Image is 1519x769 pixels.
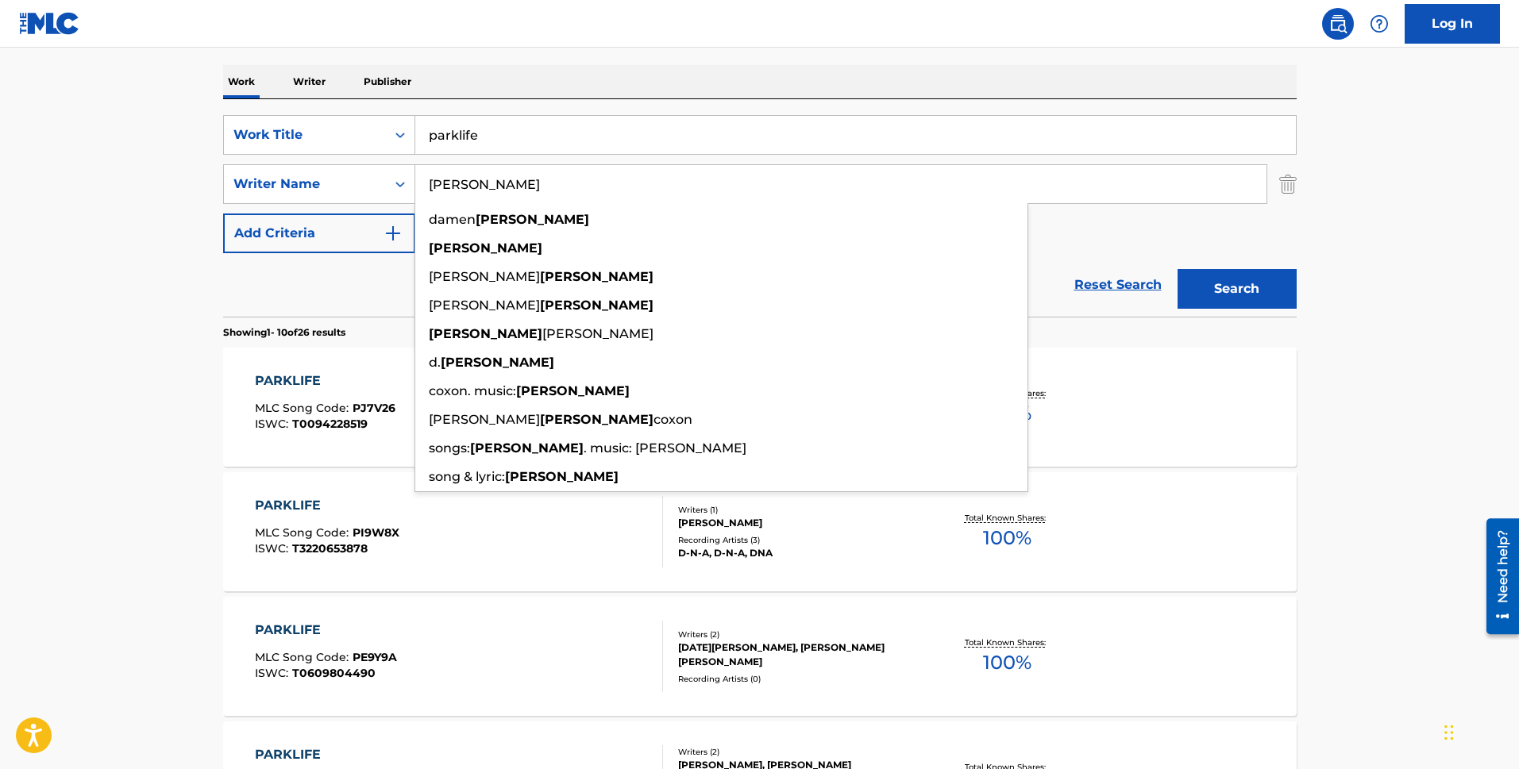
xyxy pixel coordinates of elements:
strong: [PERSON_NAME] [476,212,589,227]
span: MLC Song Code : [255,401,353,415]
div: Recording Artists ( 0 ) [678,673,918,685]
div: Writers ( 1 ) [678,504,918,516]
span: 100 % [983,524,1031,552]
div: PARKLIFE [255,745,398,764]
span: song & lyric: [429,469,505,484]
p: Showing 1 - 10 of 26 results [223,325,345,340]
div: Drag [1444,709,1454,756]
span: [PERSON_NAME] [429,298,540,313]
strong: [PERSON_NAME] [470,440,584,456]
p: Work [223,65,260,98]
div: Writer Name [233,175,376,194]
a: PARKLIFEMLC Song Code:PE9Y9AISWC:T0609804490Writers (2)[DATE][PERSON_NAME], [PERSON_NAME] [PERSON... [223,597,1297,716]
span: d. [429,355,441,370]
span: 100 % [983,648,1031,677]
span: PI9W8X [353,525,399,540]
img: search [1328,14,1347,33]
span: damen [429,212,476,227]
span: PE9Y9A [353,650,397,664]
a: Reset Search [1066,267,1170,302]
a: PARKLIFEMLC Song Code:PI9W8XISWC:T3220653878Writers (1)[PERSON_NAME]Recording Artists (3)D-N-A, D... [223,472,1297,591]
span: songs: [429,440,470,456]
strong: [PERSON_NAME] [429,326,542,341]
span: [PERSON_NAME] [429,412,540,427]
span: MLC Song Code : [255,650,353,664]
div: Recording Artists ( 3 ) [678,534,918,546]
img: help [1370,14,1389,33]
span: ISWC : [255,417,292,431]
a: Public Search [1322,8,1354,40]
strong: [PERSON_NAME] [516,383,630,398]
form: Search Form [223,115,1297,317]
div: Writers ( 2 ) [678,629,918,640]
div: PARKLIFE [255,371,395,390]
span: . music: [PERSON_NAME] [584,440,746,456]
iframe: Chat Widget [1440,693,1519,769]
div: PARKLIFE [255,496,399,515]
span: PJ7V26 [353,401,395,415]
p: Total Known Shares: [965,636,1050,648]
div: [PERSON_NAME] [678,516,918,530]
div: PARKLIFE [255,621,397,640]
p: Writer [288,65,330,98]
span: coxon. music: [429,383,516,398]
div: Writers ( 2 ) [678,746,918,758]
img: MLC Logo [19,12,80,35]
img: 9d2ae6d4665cec9f34b9.svg [384,224,403,243]
span: ISWC : [255,541,292,556]
iframe: Resource Center [1475,513,1519,640]
div: Work Title [233,125,376,144]
div: [DATE][PERSON_NAME], [PERSON_NAME] [PERSON_NAME] [678,640,918,669]
div: Help [1363,8,1395,40]
a: PARKLIFEMLC Song Code:PJ7V26ISWC:T0094228519Writers (1)[PERSON_NAME]Recording Artists (2)SEHA EKS... [223,348,1297,467]
span: coxon [653,412,692,427]
img: Delete Criterion [1279,164,1297,204]
strong: [PERSON_NAME] [505,469,619,484]
div: D-N-A, D-N-A, DNA [678,546,918,560]
strong: [PERSON_NAME] [441,355,554,370]
span: MLC Song Code : [255,525,353,540]
span: [PERSON_NAME] [542,326,653,341]
strong: [PERSON_NAME] [540,269,653,284]
button: Add Criteria [223,213,415,253]
span: ISWC : [255,666,292,680]
span: T0094228519 [292,417,368,431]
p: Publisher [359,65,416,98]
p: Total Known Shares: [965,512,1050,524]
button: Search [1178,269,1297,309]
span: [PERSON_NAME] [429,269,540,284]
strong: [PERSON_NAME] [429,240,542,256]
a: Log In [1405,4,1500,44]
span: T0609804490 [292,666,376,680]
strong: [PERSON_NAME] [540,298,653,313]
strong: [PERSON_NAME] [540,412,653,427]
span: T3220653878 [292,541,368,556]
